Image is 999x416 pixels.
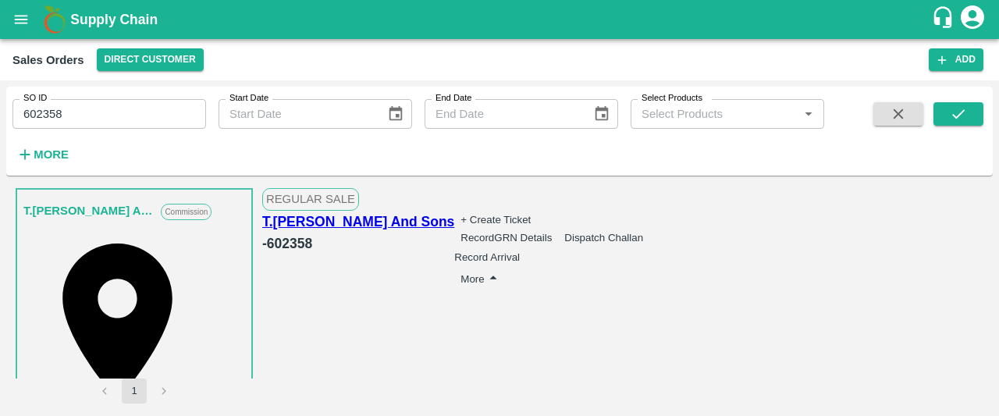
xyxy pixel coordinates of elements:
input: Start Date [219,99,375,129]
button: More [12,141,73,168]
button: Record Arrival [454,251,520,263]
button: + Create Ticket [460,214,531,226]
div: Sales Orders [12,50,84,70]
label: Start Date [229,92,268,105]
strong: More [34,148,69,161]
button: Add [929,48,983,71]
p: Commission [161,204,212,220]
img: logo [39,4,70,35]
div: account of current user [958,3,987,36]
label: Select Products [642,92,702,105]
label: End Date [436,92,471,105]
input: End Date [425,99,581,129]
button: RecordGRN Details [460,232,552,244]
div: customer-support [931,5,958,34]
span: Regular Sale [262,188,359,210]
button: Select DC [97,48,204,71]
h6: - 602358 [262,233,454,254]
label: SO ID [23,92,47,105]
a: T.[PERSON_NAME] And Sons [23,201,153,221]
a: Supply Chain [70,9,931,30]
button: Choose date [381,99,411,129]
nav: pagination navigation [90,379,179,404]
button: Choose date [587,99,617,129]
a: T.[PERSON_NAME] And Sons [262,211,454,233]
button: Dispatch Challan [564,232,643,244]
input: Select Products [635,104,794,124]
button: More [460,269,502,289]
input: Enter SO ID [12,99,206,129]
b: Supply Chain [70,12,158,27]
button: Open [798,104,819,124]
button: page 1 [122,379,147,404]
button: open drawer [3,2,39,37]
